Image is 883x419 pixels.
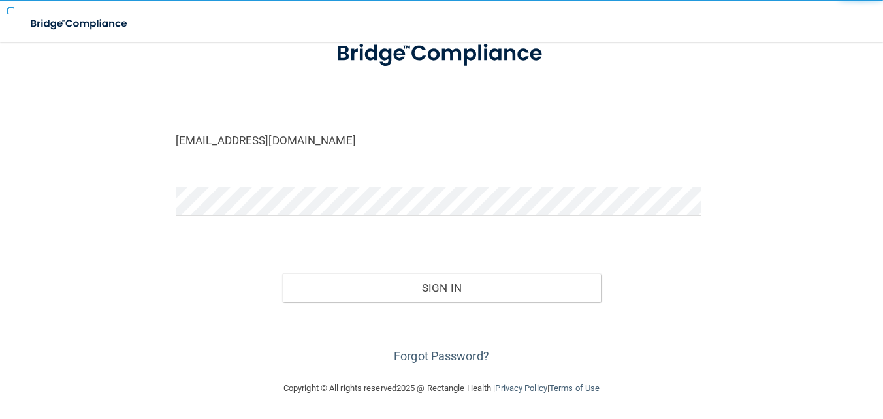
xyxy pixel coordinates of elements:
img: bridge_compliance_login_screen.278c3ca4.svg [313,25,570,82]
input: Email [176,126,707,155]
button: Sign In [282,273,601,302]
a: Forgot Password? [394,349,489,363]
img: bridge_compliance_login_screen.278c3ca4.svg [20,10,140,37]
a: Privacy Policy [495,383,547,393]
a: Terms of Use [549,383,600,393]
div: Copyright © All rights reserved 2025 @ Rectangle Health | | [203,367,680,409]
